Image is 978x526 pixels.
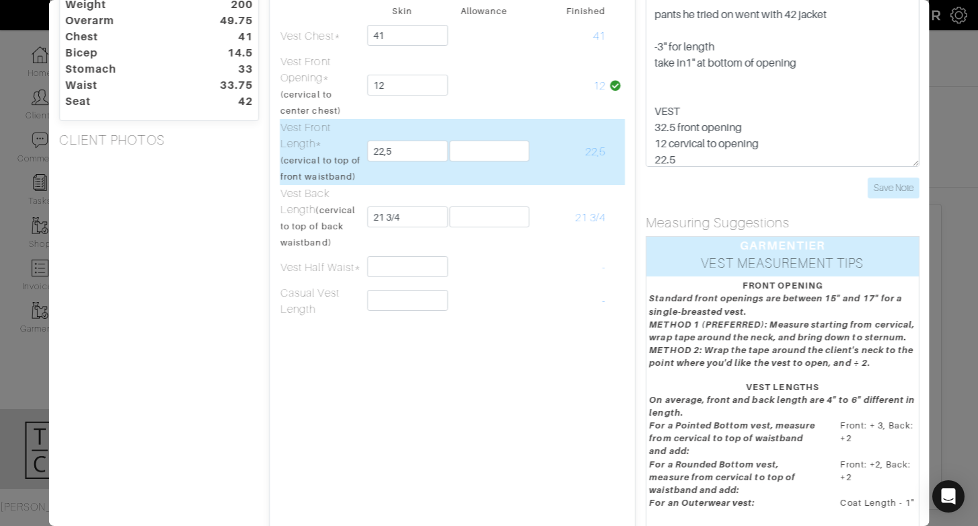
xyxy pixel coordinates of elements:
[460,6,506,16] small: Allowance
[830,419,926,453] dd: Front: + 3, Back: +2
[280,285,361,318] td: Casual Vest Length
[59,132,259,148] h5: CLIENT PHOTOS
[55,93,194,110] dt: Seat
[646,237,918,254] div: GARMENTIER
[867,178,919,198] input: Save Note
[602,262,605,274] span: -
[55,45,194,61] dt: Bicep
[593,80,605,92] span: 12
[55,61,194,77] dt: Stomach
[602,295,605,307] span: -
[566,6,605,16] small: Finished
[194,61,263,77] dt: 33
[646,254,918,276] div: VEST MEASUREMENT TIPS
[194,13,263,29] dt: 49.75
[585,146,605,158] span: 22,5
[194,29,263,45] dt: 41
[646,215,919,231] h5: Measuring Suggestions
[649,320,915,342] em: METHOD 1 (PREFERRED): Measure starting from cervical, wrap tape around the neck, and bring down t...
[280,53,361,119] td: Vest Front Opening*
[649,459,795,495] em: For a Rounded Bottom vest, measure from cervical to top of waistband and add:
[575,212,605,224] span: 21 3/4
[280,205,355,248] small: (cervical to top of back waistband)
[55,77,194,93] dt: Waist
[280,119,361,185] td: Vest Front Length*
[194,93,263,110] dt: 42
[194,77,263,93] dt: 33.75
[194,45,263,61] dt: 14.5
[280,155,361,182] small: (cervical to top of front waistband)
[649,345,913,368] em: METHOD 2: Wrap the tape around the client's neck to the point where you'd like the vest to open, ...
[392,6,412,16] small: Skin
[830,496,926,509] dd: Coat Length - 1"
[649,498,755,508] em: For an Outerwear vest:
[649,420,815,456] em: For a Pointed Bottom vest, measure from cervical to top of waistband and add:
[593,30,605,42] span: 41
[649,381,915,393] div: VEST LENGTHS
[649,293,902,316] em: Standard front openings are between 15" and 17" for a single-breasted vest.
[649,279,915,292] div: FRONT OPENING
[55,13,194,29] dt: Overarm
[280,89,341,116] small: (cervical to center chest)
[830,458,926,492] dd: Front: +2, Back: +2
[280,251,361,285] td: Vest Half Waist*
[649,395,915,418] em: On average, front and back length are 4" to 6" different in length.
[932,480,965,513] div: Open Intercom Messenger
[55,29,194,45] dt: Chest
[280,20,361,53] td: Vest Chest*
[280,185,361,251] td: Vest Back Length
